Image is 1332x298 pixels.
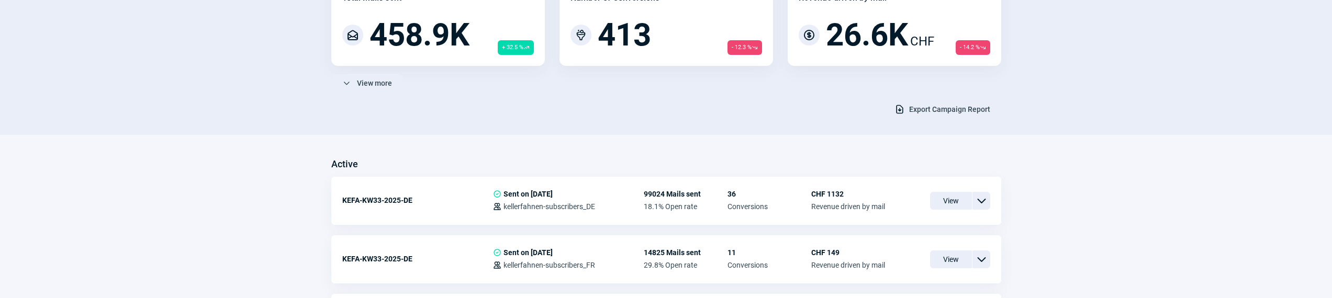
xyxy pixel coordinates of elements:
[956,40,990,55] span: - 14.2 %
[331,156,358,173] h3: Active
[644,248,727,257] span: 14825 Mails sent
[930,192,972,210] span: View
[644,261,727,269] span: 29.8% Open rate
[342,190,493,211] div: KEFA-KW33-2025-DE
[503,248,553,257] span: Sent on [DATE]
[727,248,811,257] span: 11
[930,250,972,268] span: View
[503,261,595,269] span: kellerfahnen-subscribers_FR
[811,261,885,269] span: Revenue driven by mail
[342,248,493,269] div: KEFA-KW33-2025-DE
[498,40,534,55] span: + 32.5 %
[727,261,811,269] span: Conversions
[357,75,392,91] span: View more
[883,100,1001,118] button: Export Campaign Report
[644,190,727,198] span: 99024 Mails sent
[826,19,908,51] span: 26.6K
[811,248,885,257] span: CHF 149
[503,202,595,211] span: kellerfahnen-subscribers_DE
[598,19,651,51] span: 413
[503,190,553,198] span: Sent on [DATE]
[644,202,727,211] span: 18.1% Open rate
[811,202,885,211] span: Revenue driven by mail
[811,190,885,198] span: CHF 1132
[370,19,469,51] span: 458.9K
[727,202,811,211] span: Conversions
[331,74,403,92] button: View more
[727,40,762,55] span: - 12.3 %
[910,32,934,51] span: CHF
[909,101,990,118] span: Export Campaign Report
[727,190,811,198] span: 36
